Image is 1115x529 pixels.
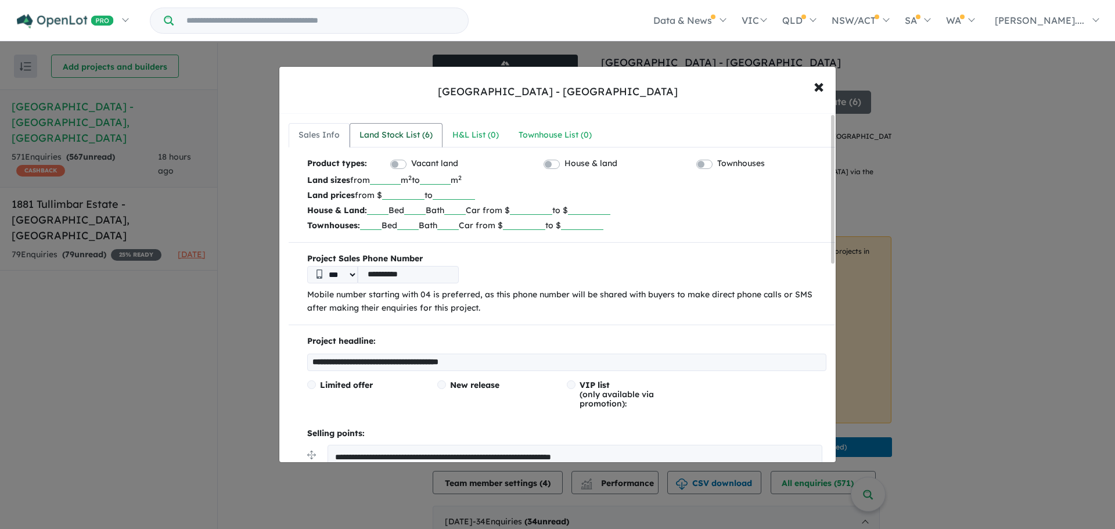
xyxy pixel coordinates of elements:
b: Product types: [307,157,367,172]
p: Mobile number starting with 04 is preferred, as this phone number will be shared with buyers to m... [307,288,826,316]
b: Townhouses: [307,220,360,231]
div: Sales Info [298,128,340,142]
p: Bed Bath Car from $ to $ [307,203,826,218]
img: drag.svg [307,451,316,459]
span: Limited offer [320,380,373,390]
div: H&L List ( 0 ) [452,128,499,142]
input: Try estate name, suburb, builder or developer [176,8,466,33]
span: New release [450,380,499,390]
label: House & land [564,157,617,171]
sup: 2 [408,174,412,182]
sup: 2 [458,174,462,182]
div: Townhouse List ( 0 ) [519,128,592,142]
div: [GEOGRAPHIC_DATA] - [GEOGRAPHIC_DATA] [438,84,678,99]
span: [PERSON_NAME].... [995,15,1084,26]
b: Project Sales Phone Number [307,252,826,266]
p: Selling points: [307,427,826,441]
img: Openlot PRO Logo White [17,14,114,28]
p: Project headline: [307,334,826,348]
span: × [814,73,824,98]
b: Land prices [307,190,355,200]
label: Townhouses [717,157,765,171]
div: Land Stock List ( 6 ) [359,128,433,142]
img: Phone icon [316,269,322,279]
p: from m to m [307,172,826,188]
b: House & Land: [307,205,367,215]
label: Vacant land [411,157,458,171]
p: from $ to [307,188,826,203]
b: Land sizes [307,175,350,185]
span: (only available via promotion): [580,380,654,409]
p: Bed Bath Car from $ to $ [307,218,826,233]
span: VIP list [580,380,610,390]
